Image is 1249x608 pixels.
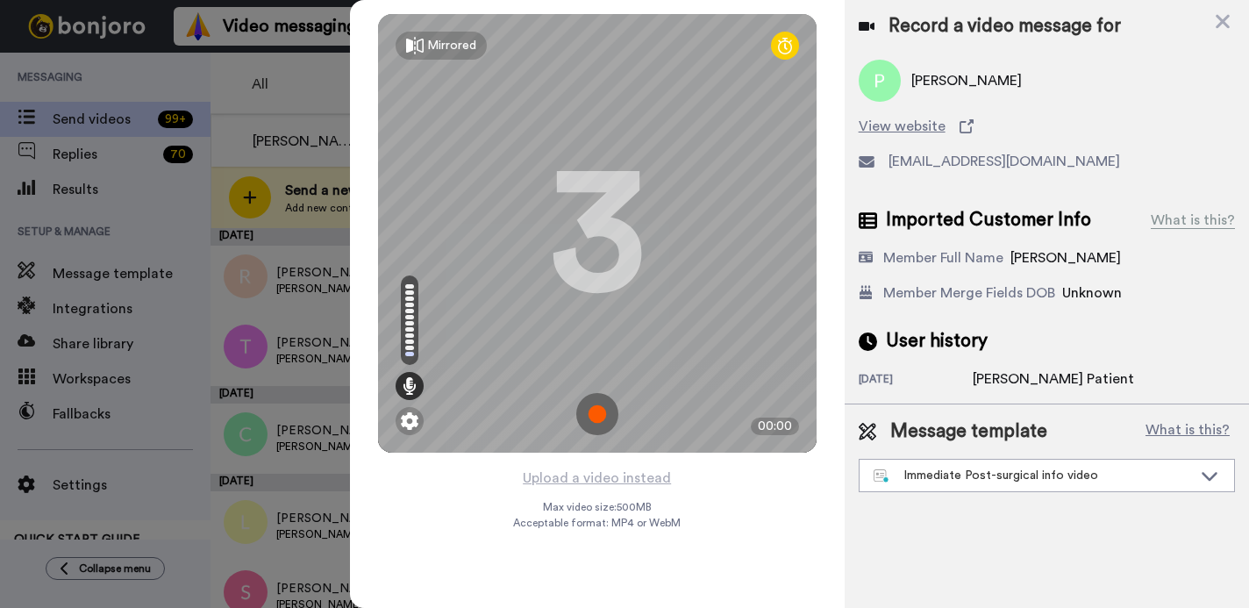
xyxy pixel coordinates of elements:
div: Member Full Name [883,247,1003,268]
span: Acceptable format: MP4 or WebM [513,516,681,530]
div: [PERSON_NAME] Patient [973,368,1134,390]
div: 00:00 [751,418,799,435]
img: ic_gear.svg [401,412,418,430]
span: Message template [890,418,1047,445]
img: ic_record_start.svg [576,393,618,435]
button: What is this? [1140,418,1235,445]
div: [DATE] [859,372,973,390]
span: View website [859,116,946,137]
div: Immediate Post-surgical info video [874,467,1192,484]
span: [EMAIL_ADDRESS][DOMAIN_NAME] [889,151,1120,172]
span: Max video size: 500 MB [543,500,652,514]
a: View website [859,116,1235,137]
span: User history [886,328,988,354]
div: Member Merge Fields DOB [883,283,1055,304]
span: Unknown [1062,286,1122,300]
div: 3 [549,168,646,299]
button: Upload a video instead [517,467,676,490]
span: Imported Customer Info [886,207,1091,233]
div: What is this? [1151,210,1235,231]
span: [PERSON_NAME] [1010,251,1121,265]
img: nextgen-template.svg [874,469,890,483]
